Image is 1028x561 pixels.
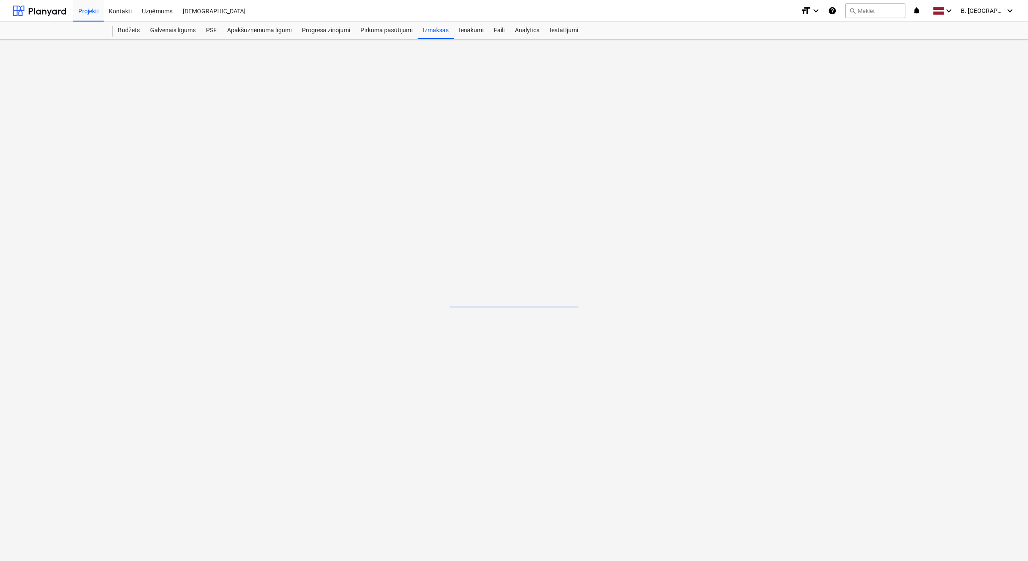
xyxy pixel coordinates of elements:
button: Meklēt [845,3,905,18]
a: Faili [489,22,510,39]
i: keyboard_arrow_down [811,6,821,16]
span: search [849,7,856,14]
i: keyboard_arrow_down [944,6,954,16]
a: Progresa ziņojumi [297,22,355,39]
a: Galvenais līgums [145,22,201,39]
a: Apakšuzņēmuma līgumi [222,22,297,39]
i: format_size [800,6,811,16]
a: Pirkuma pasūtījumi [355,22,418,39]
a: PSF [201,22,222,39]
i: notifications [912,6,921,16]
a: Iestatījumi [545,22,583,39]
a: Ienākumi [454,22,489,39]
i: keyboard_arrow_down [1005,6,1015,16]
a: Izmaksas [418,22,454,39]
i: Zināšanu pamats [828,6,837,16]
a: Budžets [113,22,145,39]
span: B. [GEOGRAPHIC_DATA] [961,7,1004,14]
a: Analytics [510,22,545,39]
